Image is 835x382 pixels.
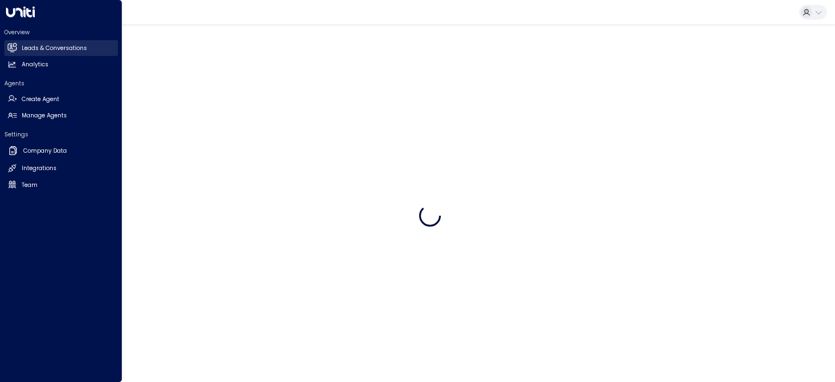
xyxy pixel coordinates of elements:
[22,44,87,53] h2: Leads & Conversations
[4,40,118,56] a: Leads & Conversations
[4,108,118,124] a: Manage Agents
[23,147,67,155] h2: Company Data
[4,28,118,36] h2: Overview
[22,181,38,190] h2: Team
[4,142,118,160] a: Company Data
[22,164,57,173] h2: Integrations
[4,79,118,87] h2: Agents
[22,111,67,120] h2: Manage Agents
[22,95,59,104] h2: Create Agent
[22,60,48,69] h2: Analytics
[4,177,118,193] a: Team
[4,91,118,107] a: Create Agent
[4,161,118,177] a: Integrations
[4,57,118,73] a: Analytics
[4,130,118,139] h2: Settings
